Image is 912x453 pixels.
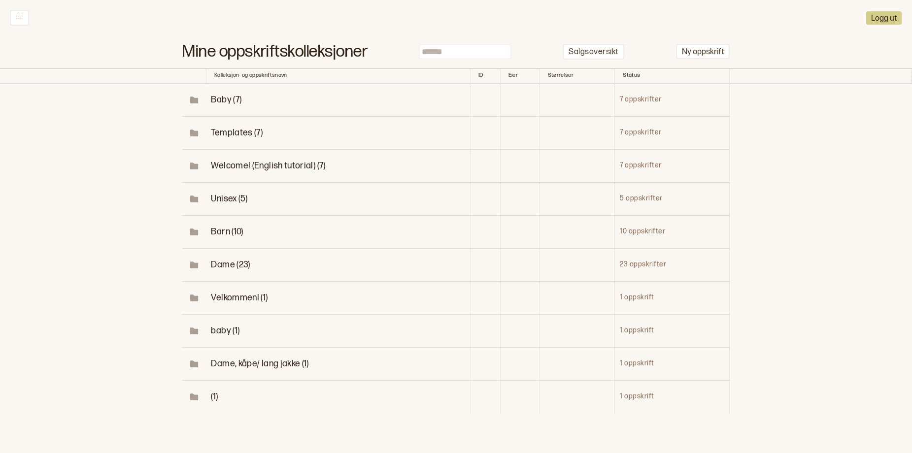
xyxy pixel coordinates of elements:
span: Toggle Row Expanded [183,161,205,171]
span: Toggle Row Expanded [183,359,205,369]
button: Logg ut [866,11,902,25]
span: Toggle Row Expanded [211,358,308,369]
span: Toggle Row Expanded [183,194,205,204]
th: Toggle SortBy [500,68,540,84]
span: Toggle Row Expanded [183,260,205,270]
p: Salgsoversikt [569,47,618,58]
td: 5 oppskrifter [615,182,730,215]
td: 1 oppskrift [615,314,730,347]
button: Salgsoversikt [563,44,624,60]
th: Toggle SortBy [182,68,206,84]
span: Toggle Row Expanded [211,292,268,303]
span: Toggle Row Expanded [211,128,263,138]
span: Toggle Row Expanded [183,392,205,402]
span: Toggle Row Expanded [183,128,205,138]
span: Toggle Row Expanded [211,391,218,402]
span: Toggle Row Expanded [183,293,205,303]
span: Toggle Row Expanded [183,326,205,336]
span: Toggle Row Expanded [211,325,239,336]
span: Toggle Row Expanded [211,95,241,105]
td: 23 oppskrifter [615,248,730,281]
td: 1 oppskrift [615,347,730,380]
td: 1 oppskrift [615,281,730,314]
td: 7 oppskrifter [615,84,730,117]
td: 1 oppskrift [615,380,730,413]
th: Toggle SortBy [470,68,500,84]
h1: Mine oppskriftskolleksjoner [182,47,368,57]
td: 10 oppskrifter [615,215,730,248]
td: 7 oppskrifter [615,116,730,149]
span: Toggle Row Expanded [211,161,325,171]
span: Toggle Row Expanded [211,259,250,270]
td: 7 oppskrifter [615,149,730,182]
th: Toggle SortBy [615,68,730,84]
span: Toggle Row Expanded [211,194,247,204]
button: Ny oppskrift [676,44,730,59]
span: Toggle Row Expanded [211,226,243,237]
span: Toggle Row Expanded [183,95,205,105]
th: Toggle SortBy [540,68,615,84]
th: Kolleksjon- og oppskriftsnavn [206,68,470,84]
span: Toggle Row Expanded [183,227,205,237]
